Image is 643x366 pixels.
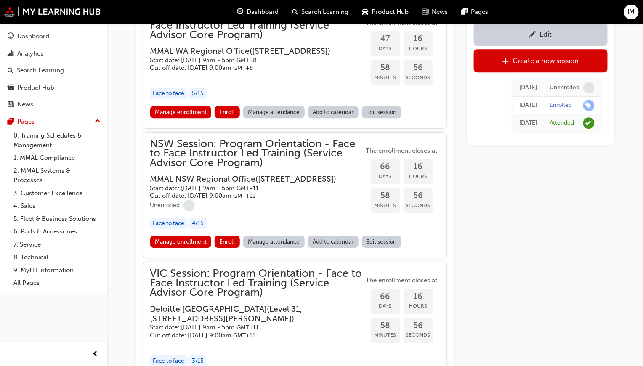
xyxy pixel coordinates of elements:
[150,202,180,210] div: Unenrolled
[215,106,240,118] button: Enroll
[10,164,104,187] a: 2. MMAL Systems & Processes
[10,251,104,264] a: 8. Technical
[529,31,537,40] span: pencil-icon
[371,201,400,210] span: Minutes
[95,116,101,127] span: up-icon
[150,174,351,184] h3: MMAL NSW Regional Office ( [STREET_ADDRESS] )
[461,7,468,17] span: pages-icon
[3,29,104,44] a: Dashboard
[404,44,433,53] span: Hours
[540,30,552,39] div: Edit
[234,332,256,339] span: Australian Eastern Daylight Time GMT+11
[183,200,195,211] span: learningRecordVerb_NONE-icon
[150,332,351,339] h5: Cut off date: [DATE] 9:00am
[404,172,433,181] span: Hours
[189,218,207,229] div: 4 / 15
[17,32,49,41] div: Dashboard
[8,33,14,40] span: guage-icon
[3,114,104,130] button: Pages
[10,151,104,164] a: 1. MMAL Compliance
[4,6,101,17] img: mmal
[550,119,574,127] div: Attended
[371,44,400,53] span: Days
[150,64,351,72] h5: Cut off date: [DATE] 9:00am
[292,7,298,17] span: search-icon
[17,49,43,58] div: Analytics
[150,192,351,200] h5: Cut off date: [DATE] 9:00am
[150,304,351,324] h3: Deloitte [GEOGRAPHIC_DATA] ( Level 31, [STREET_ADDRESS][PERSON_NAME] )
[371,162,400,172] span: 66
[628,7,635,17] span: IM
[404,201,433,210] span: Seconds
[550,84,580,92] div: Unenrolled
[150,11,364,40] span: WA Session: Program Orientation - Face to Face Instructor Led Training (Service Advisor Core Prog...
[583,82,595,93] span: learningRecordVerb_NONE-icon
[3,46,104,61] a: Analytics
[219,238,235,245] span: Enroll
[362,236,402,248] a: Edit session
[404,292,433,302] span: 16
[371,301,400,311] span: Days
[404,34,433,44] span: 16
[471,7,488,17] span: Pages
[355,3,415,21] a: car-iconProduct Hub
[234,64,253,72] span: Australian Western Standard Time GMT+8
[10,225,104,238] a: 6. Parts & Accessories
[422,7,428,17] span: news-icon
[150,139,364,168] span: NSW Session: Program Orientation - Face to Face Instructor Led Training (Service Advisor Core Pro...
[404,301,433,311] span: Hours
[10,212,104,225] a: 5. Fleet & Business Solutions
[150,184,351,192] h5: Start date: [DATE] 9am - 5pm
[362,7,368,17] span: car-icon
[404,191,433,201] span: 56
[150,56,351,64] h5: Start date: [DATE] 9am - 5pm
[520,101,537,110] div: Fri Aug 08 2025 11:14:57 GMT+1000 (Australian Eastern Standard Time)
[3,80,104,95] a: Product Hub
[362,106,402,118] a: Edit session
[10,199,104,212] a: 4. Sales
[474,49,608,72] a: Create a new session
[624,5,639,19] button: IM
[17,100,33,109] div: News
[8,67,13,74] span: search-icon
[371,73,400,82] span: Minutes
[17,66,64,75] div: Search Learning
[150,11,440,122] button: WA Session: Program Orientation - Face to Face Instructor Led Training (Service Advisor Core Prog...
[243,106,305,118] a: Manage attendance
[8,101,14,109] span: news-icon
[285,3,355,21] a: search-iconSearch Learning
[404,330,433,340] span: Seconds
[8,50,14,58] span: chart-icon
[364,146,440,156] span: The enrollment closes at
[404,63,433,73] span: 56
[237,324,259,331] span: Australian Eastern Daylight Time GMT+11
[150,269,364,297] span: VIC Session: Program Orientation - Face to Face Instructor Led Training (Service Advisor Core Pro...
[243,236,305,248] a: Manage attendance
[8,84,14,92] span: car-icon
[474,23,608,46] a: Edit
[371,292,400,302] span: 66
[230,3,285,21] a: guage-iconDashboard
[550,101,572,109] div: Enrolled
[150,139,440,251] button: NSW Session: Program Orientation - Face to Face Instructor Led Training (Service Advisor Core Pro...
[3,97,104,112] a: News
[520,83,537,93] div: Fri Aug 08 2025 11:15:11 GMT+1000 (Australian Eastern Standard Time)
[237,7,243,17] span: guage-icon
[3,27,104,114] button: DashboardAnalyticsSearch LearningProduct HubNews
[3,63,104,78] a: Search Learning
[150,106,212,118] a: Manage enrollment
[371,172,400,181] span: Days
[301,7,348,17] span: Search Learning
[520,118,537,128] div: Wed May 17 2023 11:37:45 GMT+1000 (Australian Eastern Standard Time)
[150,324,351,332] h5: Start date: [DATE] 9am - 5pm
[404,73,433,82] span: Seconds
[372,7,409,17] span: Product Hub
[364,276,440,285] span: The enrollment closes at
[234,192,256,199] span: Australian Eastern Daylight Time GMT+11
[371,191,400,201] span: 58
[237,57,257,64] span: Australian Western Standard Time GMT+8
[219,109,235,116] span: Enroll
[237,185,259,192] span: Australian Eastern Daylight Time GMT+11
